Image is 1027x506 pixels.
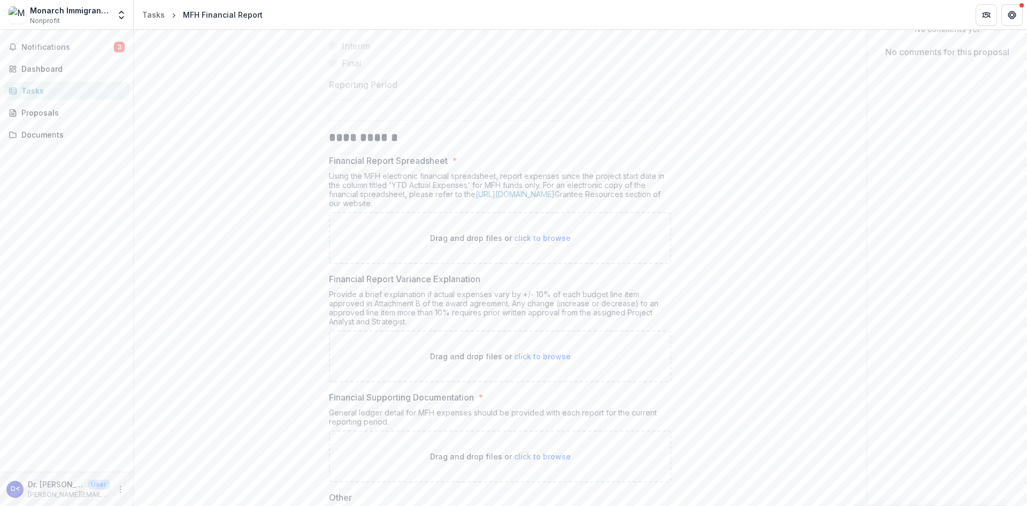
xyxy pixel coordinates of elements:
[514,233,571,243] span: click to browse
[28,490,110,500] p: [PERSON_NAME][EMAIL_ADDRESS][PERSON_NAME][DOMAIN_NAME]
[21,85,120,96] div: Tasks
[114,4,129,26] button: Open entity switcher
[4,60,129,78] a: Dashboard
[183,9,263,20] div: MFH Financial Report
[329,391,474,404] p: Financial Supporting Documentation
[476,190,555,199] a: [URL][DOMAIN_NAME]
[976,4,997,26] button: Partners
[4,39,129,56] button: Notifications3
[329,273,480,285] p: Financial Report Variance Explanation
[430,351,571,362] p: Drag and drop files or
[138,7,169,22] a: Tasks
[88,480,110,489] p: User
[1001,4,1023,26] button: Get Help
[342,57,361,70] span: Final
[114,483,127,496] button: More
[329,78,397,91] p: Reporting Period
[9,6,26,24] img: Monarch Immigrant Services
[329,491,352,504] p: Other
[4,126,129,144] a: Documents
[21,43,114,52] span: Notifications
[329,171,671,212] div: Using the MFH electronic financial spreadsheet, report expenses since the project start date in t...
[11,486,20,493] div: Dr. Jason Baker <jason.baker@bilingualstl.org>
[21,107,120,118] div: Proposals
[329,408,671,431] div: General ledger detail for MFH expenses should be provided with each report for the current report...
[28,479,83,490] p: Dr. [PERSON_NAME] <[PERSON_NAME][EMAIL_ADDRESS][PERSON_NAME][DOMAIN_NAME]>
[114,42,125,52] span: 3
[30,5,110,16] div: Monarch Immigrant Services
[30,16,60,26] span: Nonprofit
[514,352,571,361] span: click to browse
[4,104,129,122] a: Proposals
[142,9,165,20] div: Tasks
[329,290,671,330] div: Provide a brief explanation if actual expenses vary by +/- 10% of each budget line item approved ...
[885,46,1009,58] p: No comments for this proposal
[430,232,571,244] p: Drag and drop files or
[138,7,267,22] nav: breadcrumb
[21,129,120,140] div: Documents
[4,82,129,100] a: Tasks
[430,451,571,462] p: Drag and drop files or
[329,154,448,167] p: Financial Report Spreadsheet
[342,40,370,52] span: Interim
[514,452,571,461] span: click to browse
[21,63,120,74] div: Dashboard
